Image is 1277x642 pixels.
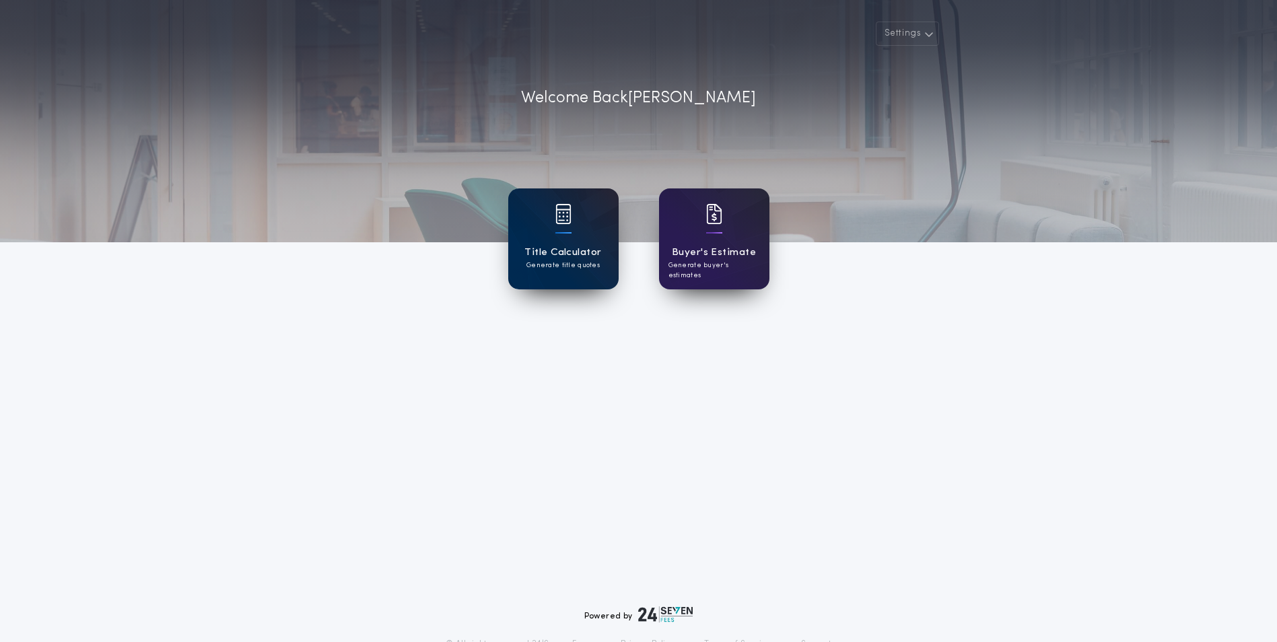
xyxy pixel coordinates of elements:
[672,245,756,260] h1: Buyer's Estimate
[526,260,600,271] p: Generate title quotes
[659,188,769,289] a: card iconBuyer's EstimateGenerate buyer's estimates
[521,86,756,110] p: Welcome Back [PERSON_NAME]
[508,188,619,289] a: card iconTitle CalculatorGenerate title quotes
[876,22,939,46] button: Settings
[638,606,693,622] img: logo
[706,204,722,224] img: card icon
[555,204,572,224] img: card icon
[668,260,760,281] p: Generate buyer's estimates
[584,606,693,622] div: Powered by
[524,245,601,260] h1: Title Calculator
